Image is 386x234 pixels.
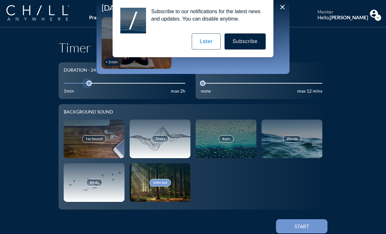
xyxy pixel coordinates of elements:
div: Theta [152,135,169,142]
button: Start [276,219,327,233]
img: notification icon [120,8,146,33]
div: Birds [86,179,102,186]
div: Selected [150,179,171,186]
div: none [201,88,211,94]
div: Duration - 24 mins [64,67,108,73]
div: No Sound [82,135,106,142]
div: Subscribe to our notifications for the latest news and updates. You can disable anytime. [146,8,266,22]
button: Subscribe [225,33,266,50]
div: Background sound [64,109,322,115]
div: max 2h [171,88,185,94]
button: Later [192,33,221,50]
div: Start [287,223,316,229]
div: < 3 min [106,60,118,64]
div: 1min [64,88,74,94]
div: max 12 mins [297,88,322,94]
div: Waves [283,135,301,142]
div: Rain [219,135,234,142]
